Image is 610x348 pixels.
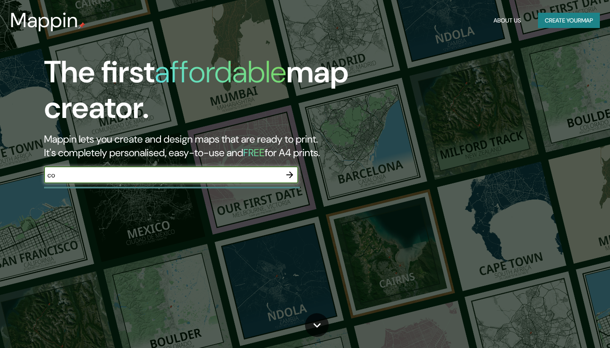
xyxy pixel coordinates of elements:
h1: affordable [155,52,286,92]
h1: The first map creator. [44,54,349,132]
iframe: Help widget launcher [535,315,601,339]
input: Choose your favourite place [44,170,281,180]
h5: FREE [243,146,265,159]
img: mappin-pin [78,22,85,29]
button: About Us [490,13,524,28]
h2: Mappin lets you create and design maps that are ready to print. It's completely personalised, eas... [44,132,349,160]
button: Create yourmap [538,13,600,28]
h3: Mappin [10,8,78,32]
